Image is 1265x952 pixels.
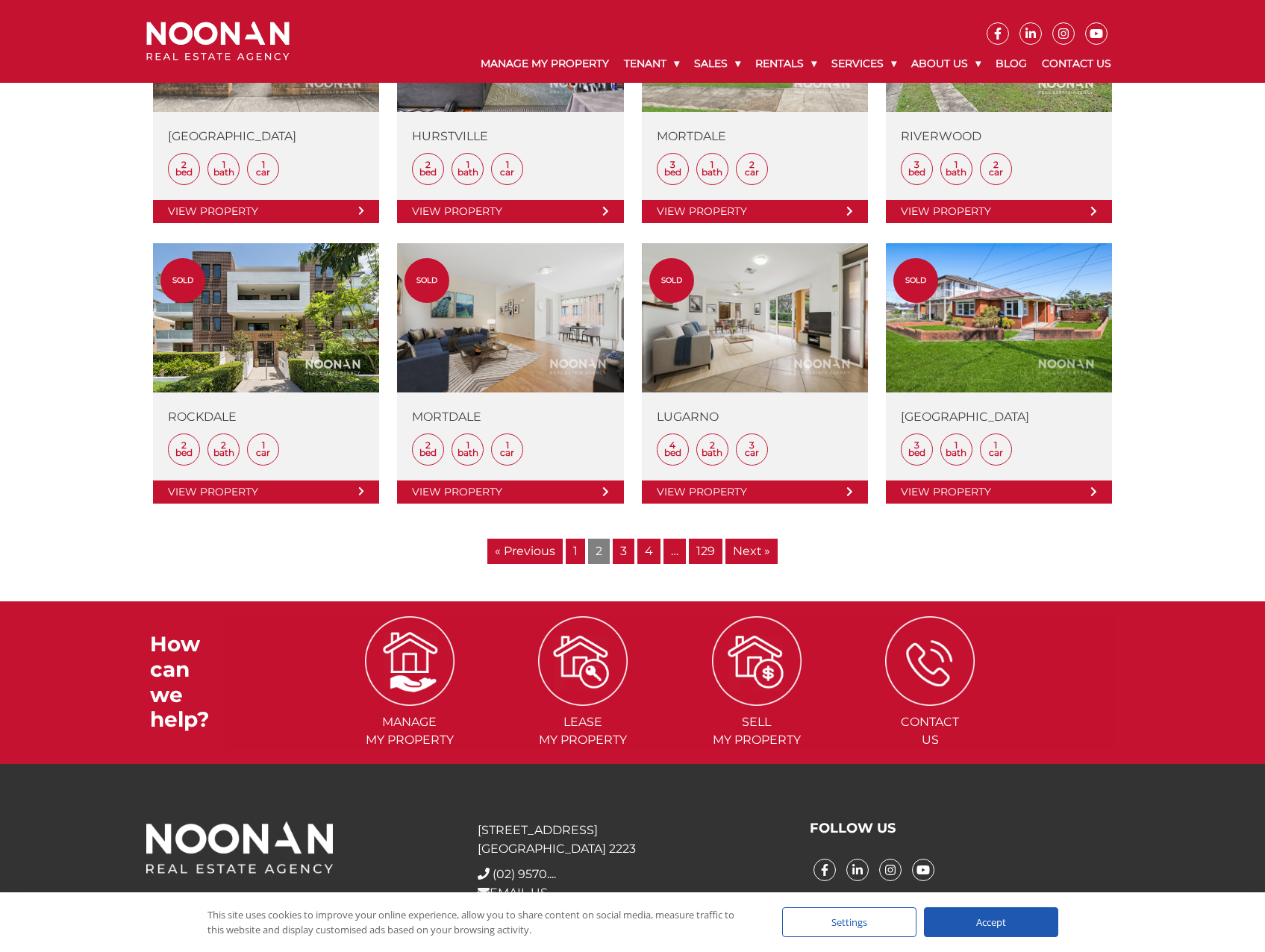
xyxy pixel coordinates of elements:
[487,539,563,564] a: « Previous
[845,653,1016,747] a: ContactUs
[160,275,205,286] span: sold
[405,275,449,286] span: sold
[493,867,556,881] a: Click to reveal phone number
[924,907,1058,937] div: Accept
[566,539,585,564] a: 1
[473,45,616,83] a: Manage My Property
[782,907,916,937] div: Settings
[712,616,802,706] img: ICONS
[904,45,988,83] a: About Us
[207,907,752,937] div: This site uses cookies to improve your online experience, allow you to share content on social me...
[663,539,686,564] span: …
[649,275,694,286] span: sold
[324,653,495,747] a: Managemy Property
[498,653,669,747] a: Leasemy Property
[810,821,1119,837] h3: FOLLOW US
[885,616,975,706] img: ICONS
[689,539,722,564] a: 129
[538,616,628,706] img: ICONS
[1034,45,1119,83] a: Contact Us
[616,45,687,83] a: Tenant
[637,539,660,564] a: 4
[588,539,610,564] span: 2
[824,45,904,83] a: Services
[493,867,556,881] span: (02) 9570....
[150,632,225,732] h3: How can we help?
[478,821,787,858] p: [STREET_ADDRESS] [GEOGRAPHIC_DATA] 2223
[845,713,1016,749] span: Contact Us
[725,539,778,564] a: Next »
[672,713,843,749] span: Sell my Property
[893,275,938,286] span: sold
[687,45,748,83] a: Sales
[988,45,1034,83] a: Blog
[672,653,843,747] a: Sellmy Property
[498,713,669,749] span: Lease my Property
[146,22,290,61] img: Noonan Real Estate Agency
[748,45,824,83] a: Rentals
[365,616,455,706] img: ICONS
[324,713,495,749] span: Manage my Property
[613,539,634,564] a: 3
[478,886,548,900] a: EMAIL US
